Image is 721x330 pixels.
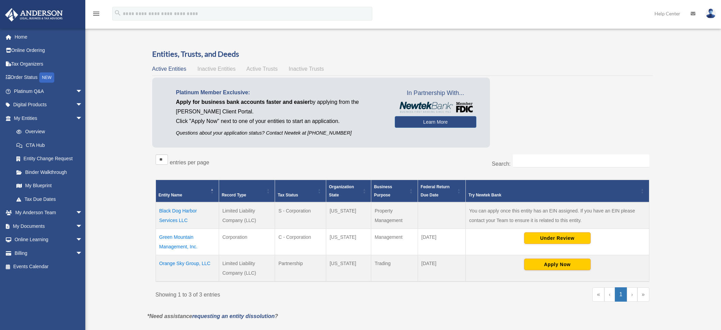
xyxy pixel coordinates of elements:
[289,66,324,72] span: Inactive Trusts
[275,202,326,229] td: S - Corporation
[219,202,275,229] td: Limited Liability Company (LLC)
[374,184,392,197] span: Business Purpose
[192,313,275,319] a: requesting an entity dissolution
[76,246,89,260] span: arrow_drop_down
[275,180,326,202] th: Tax Status: Activate to sort
[159,193,182,197] span: Entity Name
[371,255,418,281] td: Trading
[10,165,89,179] a: Binder Walkthrough
[156,202,219,229] td: Black Dog Harbor Services LLC
[176,97,385,116] p: by applying from the [PERSON_NAME] Client Portal.
[76,84,89,98] span: arrow_drop_down
[524,232,591,244] button: Under Review
[219,229,275,255] td: Corporation
[326,255,371,281] td: [US_STATE]
[176,116,385,126] p: Click "Apply Now" next to one of your entities to start an application.
[10,125,86,139] a: Overview
[5,246,93,260] a: Billingarrow_drop_down
[275,229,326,255] td: C - Corporation
[156,255,219,281] td: Orange Sky Group, LLC
[222,193,246,197] span: Record Type
[5,57,93,71] a: Tax Organizers
[398,102,473,113] img: NewtekBankLogoSM.png
[5,98,93,112] a: Digital Productsarrow_drop_down
[176,99,310,105] span: Apply for business bank accounts faster and easier
[466,202,649,229] td: You can apply once this entity has an EIN assigned. If you have an EIN please contact your Team t...
[466,180,649,202] th: Try Newtek Bank : Activate to sort
[492,161,510,167] label: Search:
[197,66,235,72] span: Inactive Entities
[5,71,93,85] a: Order StatusNEW
[421,184,450,197] span: Federal Return Due Date
[170,160,210,165] label: entries per page
[219,180,275,202] th: Record Type: Activate to sort
[156,229,219,255] td: Green Mountain Management, Inc.
[329,184,354,197] span: Organization State
[10,179,89,193] a: My Blueprint
[418,180,465,202] th: Federal Return Due Date: Activate to sort
[5,111,89,125] a: My Entitiesarrow_drop_down
[176,129,385,137] p: Questions about your application status? Contact Newtek at [PHONE_NUMBER]
[395,88,476,99] span: In Partnership With...
[371,180,418,202] th: Business Purpose: Activate to sort
[156,287,398,300] div: Showing 1 to 3 of 3 entries
[706,9,716,18] img: User Pic
[156,180,219,202] th: Entity Name: Activate to invert sorting
[10,192,89,206] a: Tax Due Dates
[5,44,93,57] a: Online Ordering
[114,9,121,17] i: search
[5,206,93,220] a: My Anderson Teamarrow_drop_down
[592,287,604,302] a: First
[39,72,54,83] div: NEW
[278,193,298,197] span: Tax Status
[76,111,89,125] span: arrow_drop_down
[152,49,653,59] h3: Entities, Trusts, and Deeds
[246,66,278,72] span: Active Trusts
[92,12,100,18] a: menu
[147,313,278,319] em: *Need assistance ?
[3,8,65,22] img: Anderson Advisors Platinum Portal
[418,255,465,281] td: [DATE]
[76,219,89,233] span: arrow_drop_down
[468,191,638,199] div: Try Newtek Bank
[524,259,591,270] button: Apply Now
[76,233,89,247] span: arrow_drop_down
[326,202,371,229] td: [US_STATE]
[5,219,93,233] a: My Documentsarrow_drop_down
[418,229,465,255] td: [DATE]
[637,287,649,302] a: Last
[326,180,371,202] th: Organization State: Activate to sort
[615,287,627,302] a: 1
[76,98,89,112] span: arrow_drop_down
[176,88,385,97] p: Platinum Member Exclusive:
[5,233,93,247] a: Online Learningarrow_drop_down
[10,138,89,152] a: CTA Hub
[152,66,186,72] span: Active Entities
[604,287,615,302] a: Previous
[395,116,476,128] a: Learn More
[219,255,275,281] td: Limited Liability Company (LLC)
[5,30,93,44] a: Home
[92,10,100,18] i: menu
[5,84,93,98] a: Platinum Q&Aarrow_drop_down
[10,152,89,166] a: Entity Change Request
[76,206,89,220] span: arrow_drop_down
[371,229,418,255] td: Management
[371,202,418,229] td: Property Management
[627,287,637,302] a: Next
[5,260,93,274] a: Events Calendar
[326,229,371,255] td: [US_STATE]
[275,255,326,281] td: Partnership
